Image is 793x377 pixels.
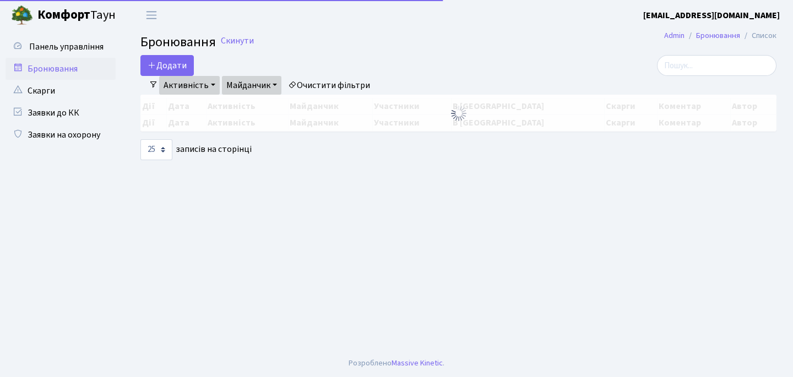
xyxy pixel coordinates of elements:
[222,76,281,95] a: Майданчик
[140,139,252,160] label: записів на сторінці
[221,36,254,46] a: Скинути
[648,24,793,47] nav: breadcrumb
[29,41,104,53] span: Панель управління
[159,76,220,95] a: Активність
[6,80,116,102] a: Скарги
[392,357,443,369] a: Massive Kinetic
[284,76,374,95] a: Очистити фільтри
[6,124,116,146] a: Заявки на охорону
[37,6,90,24] b: Комфорт
[140,139,172,160] select: записів на сторінці
[6,58,116,80] a: Бронювання
[740,30,776,42] li: Список
[6,102,116,124] a: Заявки до КК
[140,55,194,76] button: Додати
[349,357,444,369] div: Розроблено .
[450,105,468,122] img: Обробка...
[37,6,116,25] span: Таун
[138,6,165,24] button: Переключити навігацію
[643,9,780,21] b: [EMAIL_ADDRESS][DOMAIN_NAME]
[664,30,685,41] a: Admin
[643,9,780,22] a: [EMAIL_ADDRESS][DOMAIN_NAME]
[696,30,740,41] a: Бронювання
[140,32,216,52] span: Бронювання
[6,36,116,58] a: Панель управління
[657,55,776,76] input: Пошук...
[11,4,33,26] img: logo.png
